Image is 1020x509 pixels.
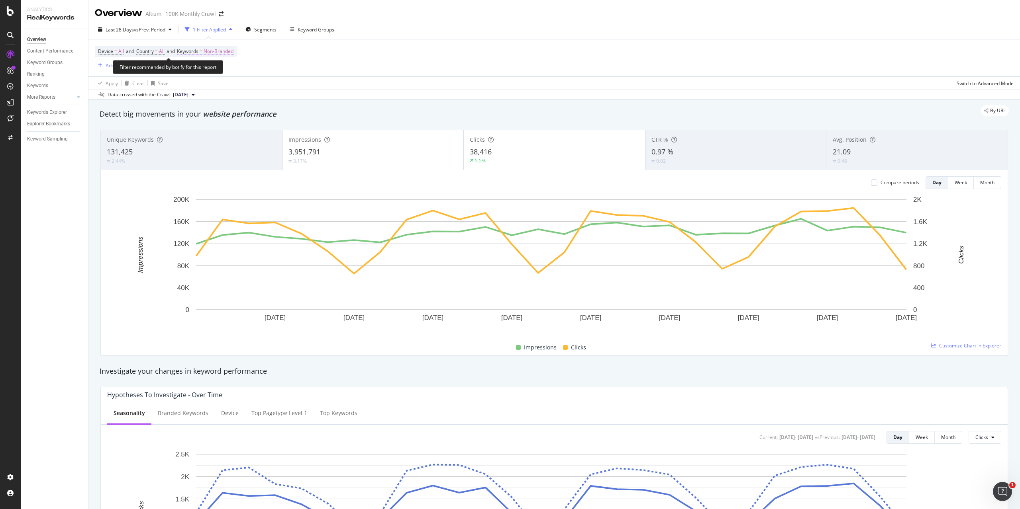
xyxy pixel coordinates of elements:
div: Branded Keywords [158,409,208,417]
div: Clear [132,80,144,87]
button: Clear [122,77,144,90]
div: 0.02 [656,158,666,164]
span: Device [98,48,113,55]
a: Keyword Groups [27,59,82,67]
img: Equal [288,160,292,162]
div: Add Filter [106,62,127,69]
span: vs Prev. Period [134,26,165,33]
svg: A chart. [107,195,995,333]
div: 5.5% [475,157,486,164]
span: and [126,48,134,55]
span: 1 [1009,482,1016,488]
div: Top Keywords [320,409,357,417]
span: 2025 Aug. 23rd [173,91,188,98]
text: 40K [177,284,190,292]
span: Clicks [470,136,485,143]
div: Investigate your changes in keyword performance [100,366,1009,376]
div: Top pagetype Level 1 [251,409,307,417]
div: Overview [27,35,46,44]
span: Impressions [524,343,557,352]
div: Device [221,409,239,417]
button: Add Filter [95,60,127,70]
span: 38,416 [470,147,492,156]
button: 1 Filter Applied [182,23,235,36]
text: 0 [913,306,917,314]
div: Explorer Bookmarks [27,120,70,128]
div: Hypotheses to Investigate - Over Time [107,391,222,399]
div: Filter recommended by botify for this report [113,60,223,74]
div: 0.46 [838,158,847,164]
div: Analytics [27,6,82,13]
span: CTR % [651,136,668,143]
img: Equal [833,160,836,162]
text: 160K [173,218,189,226]
button: Clicks [969,431,1001,444]
div: 2.44% [112,158,125,164]
button: Week [948,176,974,189]
button: Day [926,176,948,189]
div: Week [955,179,967,186]
div: legacy label [981,105,1009,116]
div: arrow-right-arrow-left [219,11,224,17]
div: Content Performance [27,47,73,55]
span: Clicks [975,434,988,441]
a: Overview [27,35,82,44]
text: [DATE] [501,314,523,322]
div: Ranking [27,70,45,78]
button: Month [935,431,962,444]
span: All [118,46,124,57]
text: [DATE] [896,314,917,322]
div: 3.17% [293,158,307,164]
a: Keywords Explorer [27,108,82,117]
div: Overview [95,6,142,20]
span: 3,951,791 [288,147,320,156]
button: Switch to Advanced Mode [953,77,1014,90]
div: [DATE] - [DATE] [841,434,875,441]
div: Data crossed with the Crawl [108,91,170,98]
button: Apply [95,77,118,90]
button: Save [148,77,169,90]
text: 400 [913,284,924,292]
div: Day [932,179,942,186]
text: 0 [186,306,189,314]
img: Equal [107,160,110,162]
img: Equal [651,160,655,162]
span: 131,425 [107,147,133,156]
span: Customize Chart in Explorer [939,342,1001,349]
span: Country [136,48,154,55]
text: 200K [173,196,189,203]
button: Segments [242,23,280,36]
text: 120K [173,240,189,248]
span: Impressions [288,136,321,143]
span: and [167,48,175,55]
span: Clicks [571,343,586,352]
span: Non-Branded [204,46,233,57]
div: Save [158,80,169,87]
a: More Reports [27,93,75,101]
a: Keyword Sampling [27,135,82,143]
div: RealKeywords [27,13,82,22]
div: Keywords Explorer [27,108,67,117]
button: Keyword Groups [286,23,337,36]
div: Keyword Groups [298,26,334,33]
text: 2K [181,473,189,480]
text: 800 [913,262,924,270]
text: [DATE] [659,314,681,322]
div: Altium - 100K Monthly Crawl [145,10,216,18]
text: 1.5K [175,495,190,503]
div: Keyword Sampling [27,135,68,143]
div: Keywords [27,82,48,90]
div: Week [916,434,928,441]
div: Day [893,434,902,441]
div: Seasonality [114,409,145,417]
button: [DATE] [170,90,198,99]
a: Keywords [27,82,82,90]
span: Avg. Position [833,136,867,143]
iframe: Intercom live chat [993,482,1012,501]
text: 1.2K [913,240,928,248]
a: Ranking [27,70,82,78]
span: Unique Keywords [107,136,154,143]
text: 2K [913,196,922,203]
div: vs Previous : [815,434,840,441]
